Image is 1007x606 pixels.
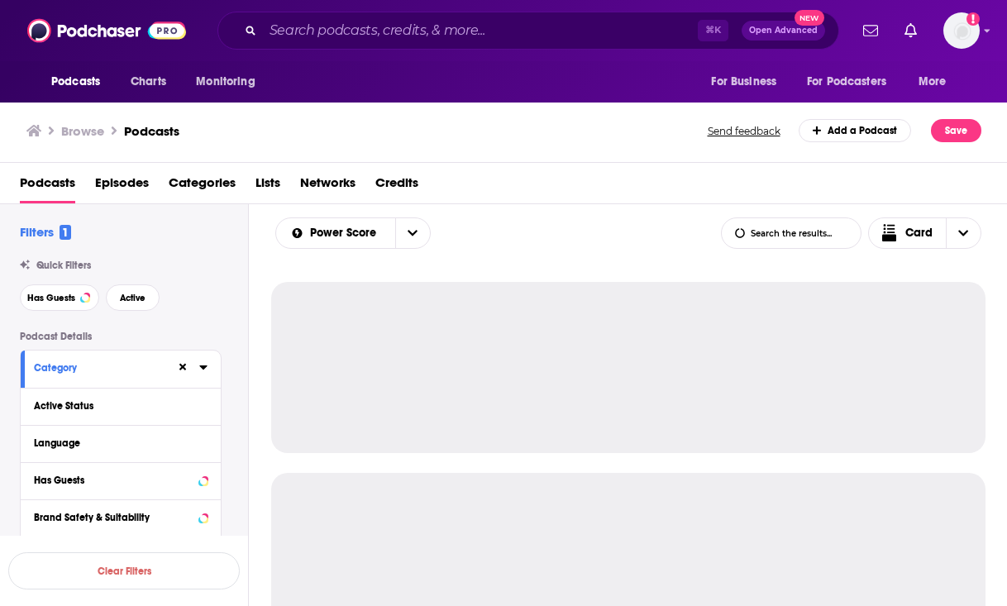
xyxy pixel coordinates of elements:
button: Save [931,119,981,142]
div: Language [34,437,197,449]
button: open menu [395,218,430,248]
button: Has Guests [20,284,99,311]
a: Categories [169,169,236,203]
a: Charts [120,66,176,98]
button: Open AdvancedNew [742,21,825,41]
svg: Add a profile image [966,12,980,26]
button: open menu [699,66,797,98]
span: More [919,70,947,93]
span: Power Score [310,227,382,239]
span: Open Advanced [749,26,818,35]
span: Podcasts [51,70,100,93]
button: Send feedback [703,124,785,138]
a: Episodes [95,169,149,203]
span: 1 [60,225,71,240]
a: Networks [300,169,356,203]
div: Category [34,362,165,374]
div: Search podcasts, credits, & more... [217,12,839,50]
span: Logged in as kkade [943,12,980,49]
input: Search podcasts, credits, & more... [263,17,698,44]
img: User Profile [943,12,980,49]
button: open menu [276,227,395,239]
a: Credits [375,169,418,203]
span: Active [120,293,146,303]
a: Lists [255,169,280,203]
button: open menu [40,66,122,98]
button: open menu [184,66,276,98]
span: For Business [711,70,776,93]
span: Charts [131,70,166,93]
button: Clear Filters [8,552,240,589]
a: Podcasts [124,123,179,139]
button: open menu [907,66,967,98]
button: Show profile menu [943,12,980,49]
button: Active Status [34,395,208,416]
a: Podcasts [20,169,75,203]
p: Podcast Details [20,331,222,342]
button: Has Guests [34,470,208,490]
span: For Podcasters [807,70,886,93]
button: Active [106,284,160,311]
span: ⌘ K [698,20,728,41]
span: Card [905,227,933,239]
span: New [795,10,824,26]
a: Add a Podcast [799,119,912,142]
span: Has Guests [27,293,75,303]
button: open menu [796,66,910,98]
h3: Browse [61,123,104,139]
a: Show notifications dropdown [898,17,923,45]
a: Show notifications dropdown [857,17,885,45]
span: Quick Filters [36,260,91,271]
div: Brand Safety & Suitability [34,512,193,523]
div: Active Status [34,400,197,412]
button: Choose View [868,217,982,249]
button: Language [34,432,208,453]
span: Monitoring [196,70,255,93]
div: Has Guests [34,475,193,486]
img: Podchaser - Follow, Share and Rate Podcasts [27,15,186,46]
h2: Choose List sort [275,217,431,249]
button: Brand Safety & Suitability [34,507,208,527]
button: Category [34,357,176,378]
h2: Filters [20,224,71,240]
